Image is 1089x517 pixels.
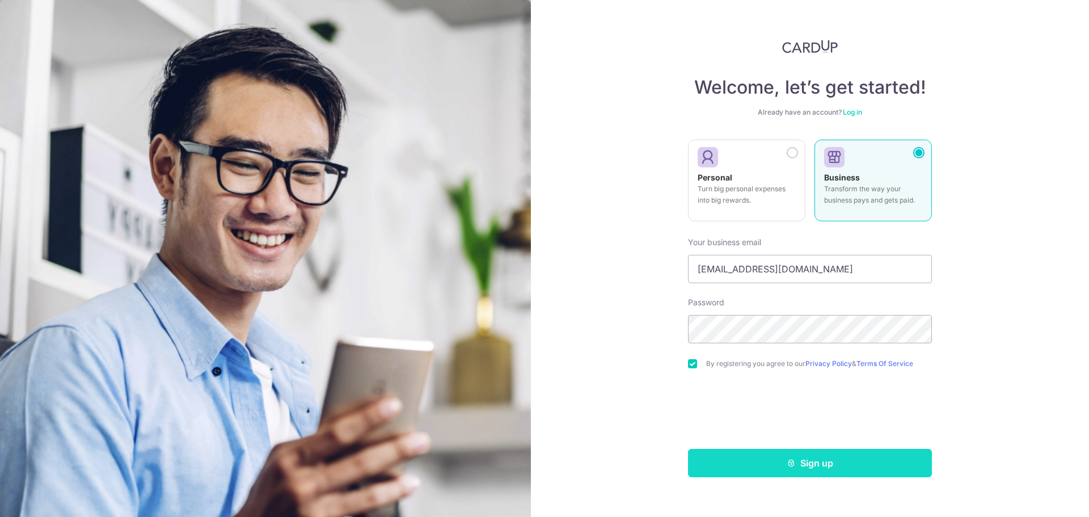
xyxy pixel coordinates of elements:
a: Business Transform the way your business pays and gets paid. [814,140,932,228]
strong: Personal [698,173,732,182]
label: Your business email [688,237,761,248]
a: Privacy Policy [805,359,852,368]
p: Transform the way your business pays and gets paid. [824,183,922,206]
strong: Business [824,173,860,182]
p: Turn big personal expenses into big rewards. [698,183,796,206]
img: CardUp Logo [782,40,838,53]
label: By registering you agree to our & [706,359,932,368]
button: Sign up [688,449,932,477]
a: Terms Of Service [856,359,913,368]
h4: Welcome, let’s get started! [688,76,932,99]
input: Enter your Email [688,255,932,283]
a: Log in [843,108,862,116]
label: Password [688,297,724,308]
div: Already have an account? [688,108,932,117]
iframe: reCAPTCHA [724,391,896,435]
a: Personal Turn big personal expenses into big rewards. [688,140,805,228]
